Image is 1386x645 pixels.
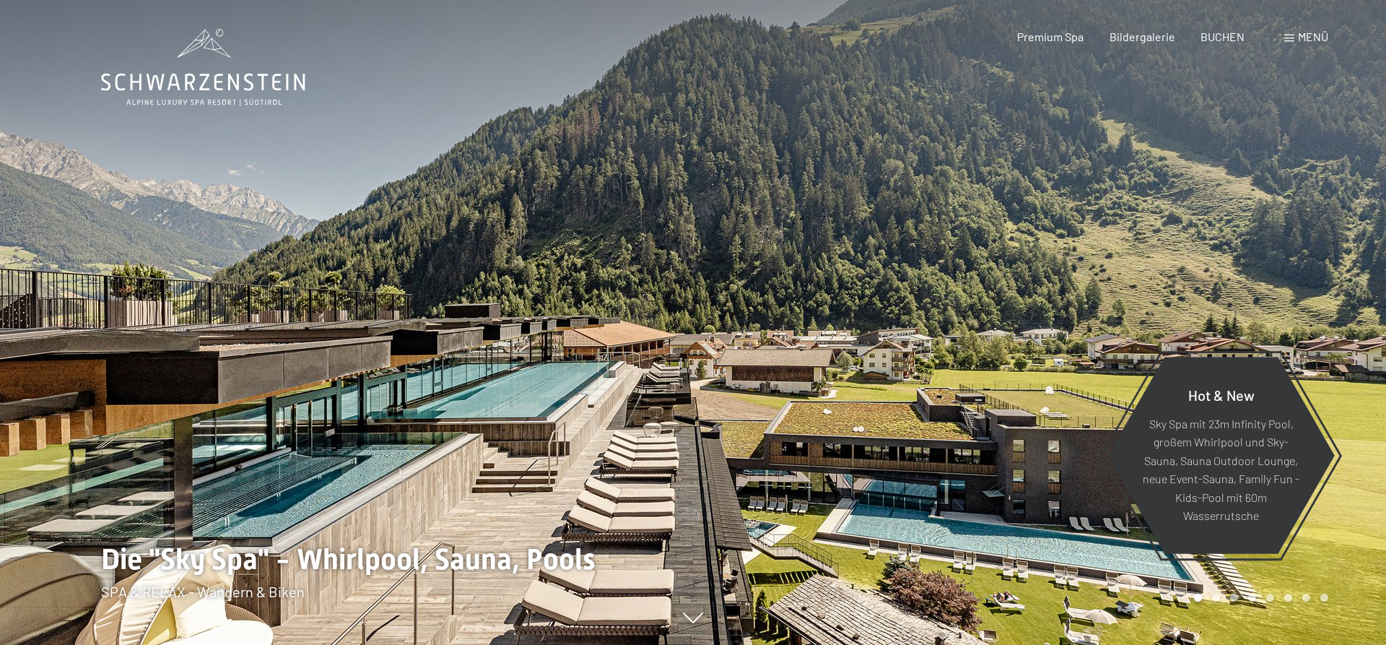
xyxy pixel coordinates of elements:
a: Hot & New Sky Spa mit 23m Infinity Pool, großem Whirlpool und Sky-Sauna, Sauna Outdoor Lounge, ne... [1107,356,1335,555]
a: Premium Spa [1017,30,1084,43]
a: Bildergalerie [1110,30,1175,43]
div: Carousel Page 2 [1212,594,1220,602]
div: Carousel Page 3 [1230,594,1238,602]
span: Menü [1298,30,1328,43]
div: Carousel Pagination [1189,594,1328,602]
div: Carousel Page 1 (Current Slide) [1194,594,1202,602]
div: Carousel Page 7 [1302,594,1310,602]
div: Carousel Page 5 [1266,594,1274,602]
div: Carousel Page 4 [1248,594,1256,602]
span: Hot & New [1188,386,1255,403]
div: Carousel Page 8 [1320,594,1328,602]
a: BUCHEN [1200,30,1245,43]
p: Sky Spa mit 23m Infinity Pool, großem Whirlpool und Sky-Sauna, Sauna Outdoor Lounge, neue Event-S... [1143,414,1299,525]
div: Carousel Page 6 [1284,594,1292,602]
